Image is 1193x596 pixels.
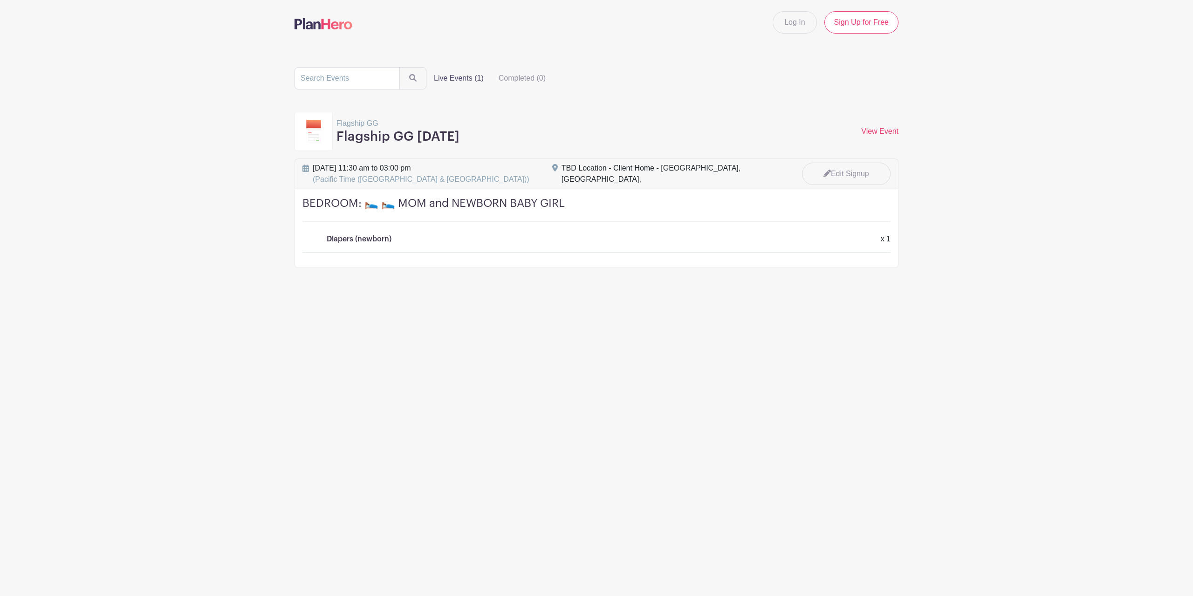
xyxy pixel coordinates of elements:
a: View Event [861,127,898,135]
input: Search Events [295,67,400,89]
div: x 1 [875,233,896,245]
h3: Flagship GG [DATE] [336,129,459,145]
div: TBD Location - Client Home - [GEOGRAPHIC_DATA], [GEOGRAPHIC_DATA], [562,163,783,185]
span: (Pacific Time ([GEOGRAPHIC_DATA] & [GEOGRAPHIC_DATA])) [313,175,529,183]
a: Sign Up for Free [824,11,898,34]
a: Edit Signup [802,163,891,185]
label: Completed (0) [491,69,553,88]
a: Log In [773,11,816,34]
span: [DATE] 11:30 am to 03:00 pm [313,163,529,185]
p: Diapers (newborn) [327,233,391,245]
label: Live Events (1) [426,69,491,88]
p: Flagship GG [336,118,459,129]
img: template1-1d21723ccb758f65a6d8259e202d49bdc7f234ccb9e8d82b8a0d19d031dd5428.svg [306,120,321,143]
div: filters [426,69,553,88]
h4: BEDROOM: 🛌 🛌 MOM and NEWBORN BABY GIRL [302,197,891,222]
img: logo-507f7623f17ff9eddc593b1ce0a138ce2505c220e1c5a4e2b4648c50719b7d32.svg [295,18,352,29]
